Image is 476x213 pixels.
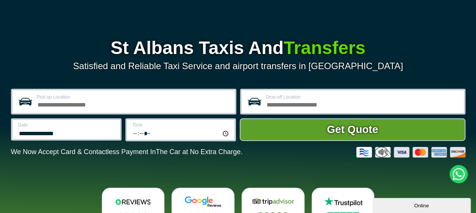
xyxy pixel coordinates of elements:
img: Google [180,196,226,207]
img: Reviews.io [110,196,156,207]
label: Pick-up Location [37,95,230,99]
label: Date [18,123,115,127]
p: We Now Accept Card & Contactless Payment In [11,148,243,156]
button: Get Quote [240,118,465,141]
img: Trustpilot [320,196,366,207]
label: Time [133,123,230,127]
img: Credit And Debit Cards [356,147,465,157]
img: Tripadvisor [250,196,296,207]
span: Transfers [284,38,365,58]
label: Drop-off Location [266,95,459,99]
h1: St Albans Taxis And [11,39,465,57]
iframe: chat widget [372,196,472,213]
span: The Car at No Extra Charge. [156,148,242,156]
p: Satisfied and Reliable Taxi Service and airport transfers in [GEOGRAPHIC_DATA] [11,61,465,71]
